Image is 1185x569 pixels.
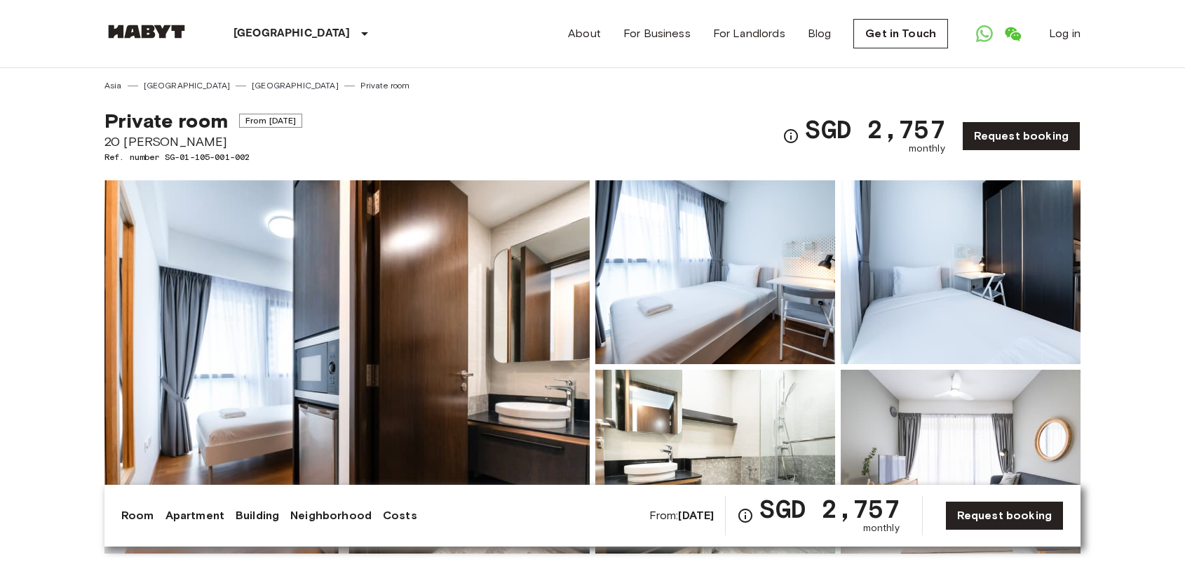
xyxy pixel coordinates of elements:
[863,521,900,535] span: monthly
[713,25,785,42] a: For Landlords
[962,121,1081,151] a: Request booking
[853,19,948,48] a: Get in Touch
[998,20,1027,48] a: Open WeChat
[239,114,303,128] span: From [DATE]
[945,501,1064,530] a: Request booking
[759,496,899,521] span: SGD 2,757
[104,109,228,133] span: Private room
[568,25,601,42] a: About
[144,79,231,92] a: [GEOGRAPHIC_DATA]
[104,133,302,151] span: 20 [PERSON_NAME]
[678,509,714,522] b: [DATE]
[595,370,835,554] img: Picture of unit SG-01-105-001-002
[808,25,832,42] a: Blog
[649,508,715,523] span: From:
[290,507,372,524] a: Neighborhood
[805,116,944,142] span: SGD 2,757
[121,507,154,524] a: Room
[737,507,754,524] svg: Check cost overview for full price breakdown. Please note that discounts apply to new joiners onl...
[360,79,410,92] a: Private room
[595,180,835,364] img: Picture of unit SG-01-105-001-002
[970,20,998,48] a: Open WhatsApp
[383,507,417,524] a: Costs
[783,128,799,145] svg: Check cost overview for full price breakdown. Please note that discounts apply to new joiners onl...
[1049,25,1081,42] a: Log in
[623,25,691,42] a: For Business
[909,142,945,156] span: monthly
[104,180,590,554] img: Marketing picture of unit SG-01-105-001-002
[104,25,189,39] img: Habyt
[165,507,224,524] a: Apartment
[841,370,1081,554] img: Picture of unit SG-01-105-001-002
[236,507,279,524] a: Building
[841,180,1081,364] img: Picture of unit SG-01-105-001-002
[252,79,339,92] a: [GEOGRAPHIC_DATA]
[104,79,122,92] a: Asia
[104,151,302,163] span: Ref. number SG-01-105-001-002
[233,25,351,42] p: [GEOGRAPHIC_DATA]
